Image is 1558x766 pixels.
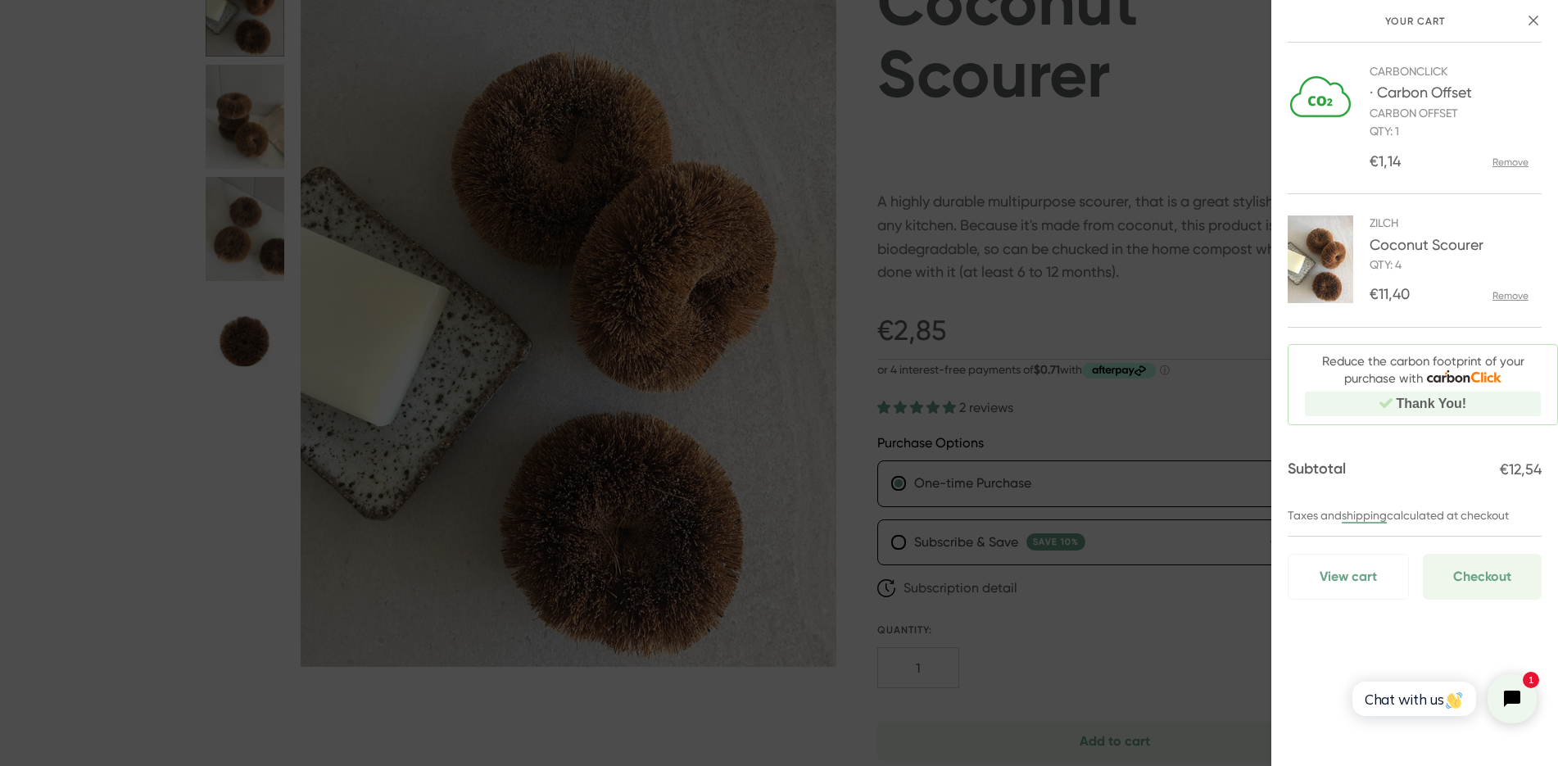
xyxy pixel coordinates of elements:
a: View cart [1288,554,1409,600]
a: Coconut Scourer [1370,236,1483,253]
img: carbonclick [1427,370,1501,383]
button: remove [1488,156,1533,169]
span: Checkout [1453,567,1511,587]
span: Qty: 1 [1370,124,1533,140]
span: €12,54 [1500,459,1542,479]
span: CarbonClick [1370,64,1533,80]
span: €11,40 [1370,283,1410,304]
a: ∙ Carbon Offset [1370,84,1472,101]
p: Taxes and calculated at checkout [1288,506,1542,524]
a: shipping [1342,509,1387,522]
span: Subtotal [1288,459,1346,479]
button: Checkout [1423,554,1542,600]
iframe: Tidio Chat [1334,660,1551,737]
button: Thank You! [1305,392,1541,416]
button: remove [1488,289,1533,302]
div: Your cart [1302,15,1527,29]
div: Reduce the carbon footprint of your purchase with [1305,353,1541,388]
span: Carbon Offset [1370,106,1533,122]
span: Zilch [1370,215,1533,232]
span: €1,14 [1370,151,1401,171]
button: close [1523,10,1544,31]
span: Qty: 4 [1370,257,1533,274]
